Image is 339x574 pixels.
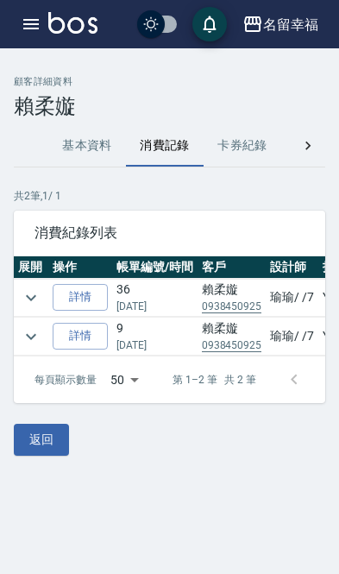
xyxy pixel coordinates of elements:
[204,125,281,167] button: 卡券紀錄
[266,318,318,356] td: 瑜瑜 / /7
[35,372,97,388] p: 每頁顯示數量
[263,14,318,35] div: 名留幸福
[48,256,112,279] th: 操作
[198,279,267,317] td: 賴柔嫙
[14,188,325,204] p: 共 2 筆, 1 / 1
[18,285,44,311] button: expand row
[48,125,126,167] button: 基本資料
[173,372,256,388] p: 第 1–2 筆 共 2 筆
[266,256,318,279] th: 設計師
[112,318,198,356] td: 9
[198,256,267,279] th: 客戶
[53,323,108,350] a: 詳情
[116,337,193,353] p: [DATE]
[14,256,48,279] th: 展開
[116,299,193,314] p: [DATE]
[235,7,325,42] button: 名留幸福
[14,76,325,87] h2: 顧客詳細資料
[48,12,97,34] img: Logo
[192,7,227,41] button: save
[14,94,325,118] h3: 賴柔嫙
[266,279,318,317] td: 瑜瑜 / /7
[104,356,145,403] div: 50
[126,125,204,167] button: 消費記錄
[18,324,44,350] button: expand row
[14,424,69,456] button: 返回
[112,256,198,279] th: 帳單編號/時間
[35,224,304,242] span: 消費紀錄列表
[53,284,108,311] a: 詳情
[112,279,198,317] td: 36
[198,318,267,356] td: 賴柔嫙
